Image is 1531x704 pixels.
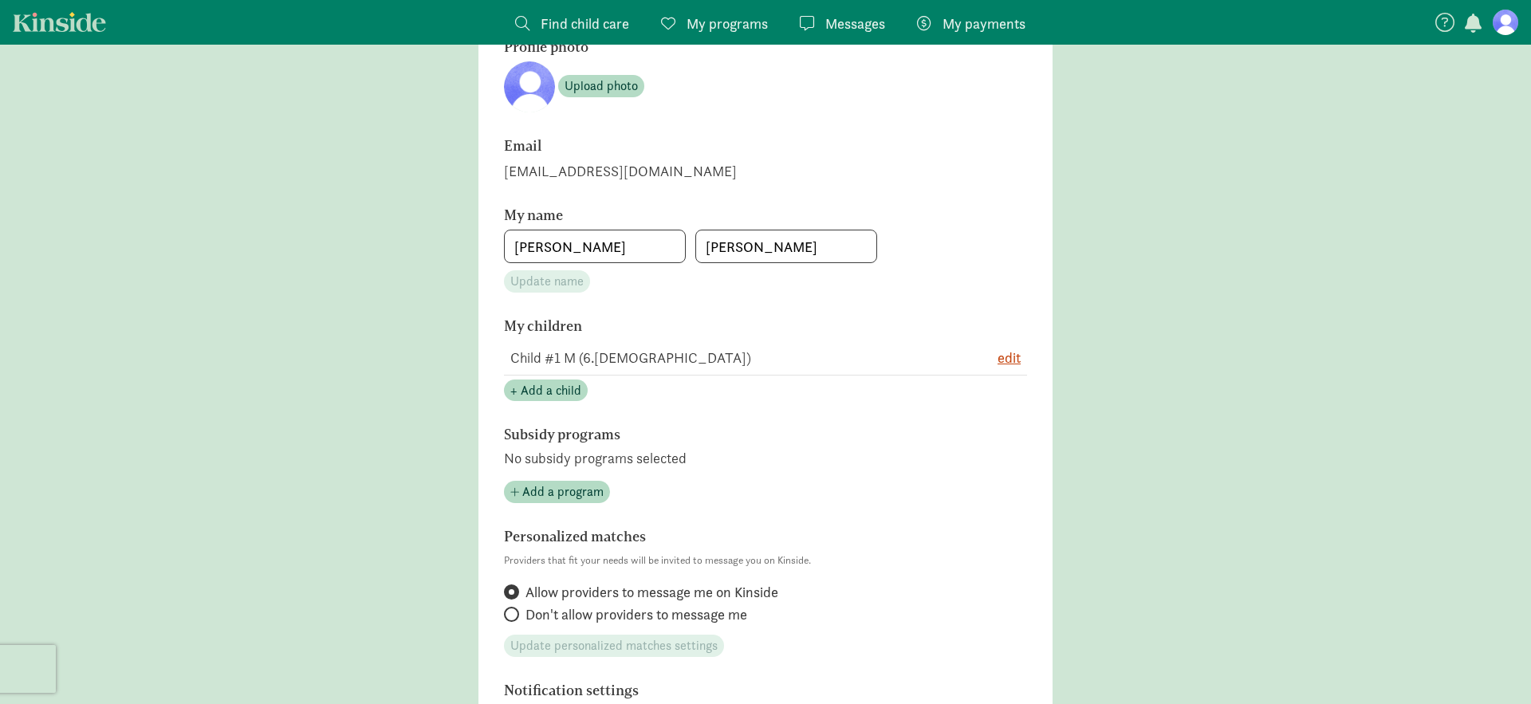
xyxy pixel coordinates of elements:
[510,381,581,400] span: + Add a child
[504,318,943,334] h6: My children
[504,529,943,545] h6: Personalized matches
[565,77,638,96] span: Upload photo
[525,583,778,602] span: Allow providers to message me on Kinside
[504,635,724,657] button: Update personalized matches settings
[504,380,588,402] button: + Add a child
[504,427,943,442] h6: Subsidy programs
[696,230,876,262] input: Last name
[504,449,1027,468] p: No subsidy programs selected
[504,270,590,293] button: Update name
[510,272,584,291] span: Update name
[825,13,885,34] span: Messages
[943,13,1025,34] span: My payments
[525,605,747,624] span: Don't allow providers to message me
[504,340,947,376] td: Child #1 M (6.[DEMOGRAPHIC_DATA])
[510,636,718,655] span: Update personalized matches settings
[687,13,768,34] span: My programs
[13,12,106,32] a: Kinside
[541,13,629,34] span: Find child care
[522,482,604,501] span: Add a program
[504,160,1027,182] div: [EMAIL_ADDRESS][DOMAIN_NAME]
[504,138,943,154] h6: Email
[504,682,943,698] h6: Notification settings
[504,481,610,503] button: Add a program
[504,551,1027,570] p: Providers that fit your needs will be invited to message you on Kinside.
[998,347,1021,368] button: edit
[558,75,644,97] button: Upload photo
[505,230,685,262] input: First name
[504,207,943,223] h6: My name
[504,39,943,55] h6: Profile photo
